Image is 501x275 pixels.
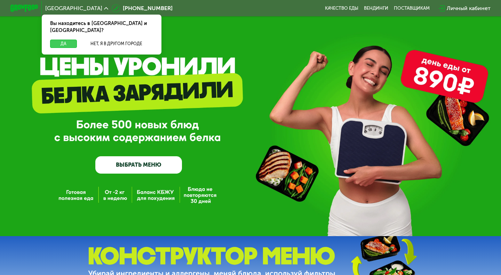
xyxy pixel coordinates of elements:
[50,40,77,48] button: Да
[112,4,173,12] a: [PHONE_NUMBER]
[364,6,388,11] a: Вендинги
[45,6,102,11] span: [GEOGRAPHIC_DATA]
[42,15,161,40] div: Вы находитесь в [GEOGRAPHIC_DATA] и [GEOGRAPHIC_DATA]?
[325,6,358,11] a: Качество еды
[80,40,153,48] button: Нет, я в другом городе
[394,6,430,11] div: поставщикам
[95,156,182,174] a: ВЫБРАТЬ МЕНЮ
[447,4,491,12] div: Личный кабинет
